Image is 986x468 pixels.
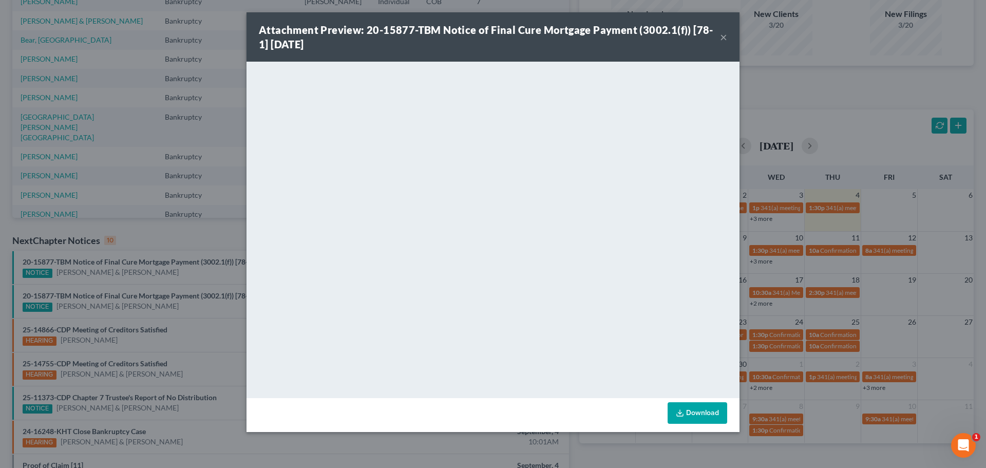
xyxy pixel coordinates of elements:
[668,402,727,424] a: Download
[972,433,980,441] span: 1
[246,62,739,396] iframe: <object ng-attr-data='[URL][DOMAIN_NAME]' type='application/pdf' width='100%' height='650px'></ob...
[259,24,713,50] strong: Attachment Preview: 20-15877-TBM Notice of Final Cure Mortgage Payment (3002.1(f)) [78-1] [DATE]
[720,31,727,43] button: ×
[951,433,976,458] iframe: Intercom live chat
